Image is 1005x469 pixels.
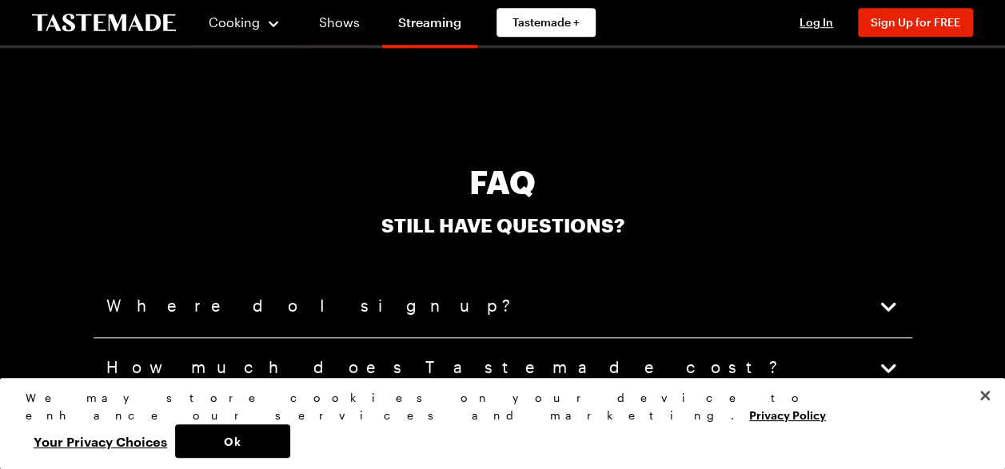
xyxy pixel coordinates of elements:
[106,296,899,318] button: Where do I sign up?
[26,389,966,458] div: Privacy
[784,14,848,30] button: Log In
[497,8,596,37] a: Tastemade +
[381,213,624,238] p: Still have questions?
[749,407,826,422] a: More information about your privacy, opens in a new tab
[208,3,281,42] button: Cooking
[512,14,580,30] span: Tastemade +
[800,15,833,29] span: Log In
[106,357,781,380] span: How much does Tastemade cost?
[871,15,960,29] span: Sign Up for FREE
[106,296,514,318] span: Where do I sign up?
[26,389,966,424] div: We may store cookies on your device to enhance our services and marketing.
[382,3,477,48] a: Streaming
[469,165,536,200] h3: FAQ
[967,378,1003,413] button: Close
[26,424,175,458] button: Your Privacy Choices
[175,424,290,458] button: Ok
[209,14,260,30] span: Cooking
[106,357,899,380] button: How much does Tastemade cost?
[858,8,973,37] button: Sign Up for FREE
[32,14,176,32] a: To Tastemade Home Page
